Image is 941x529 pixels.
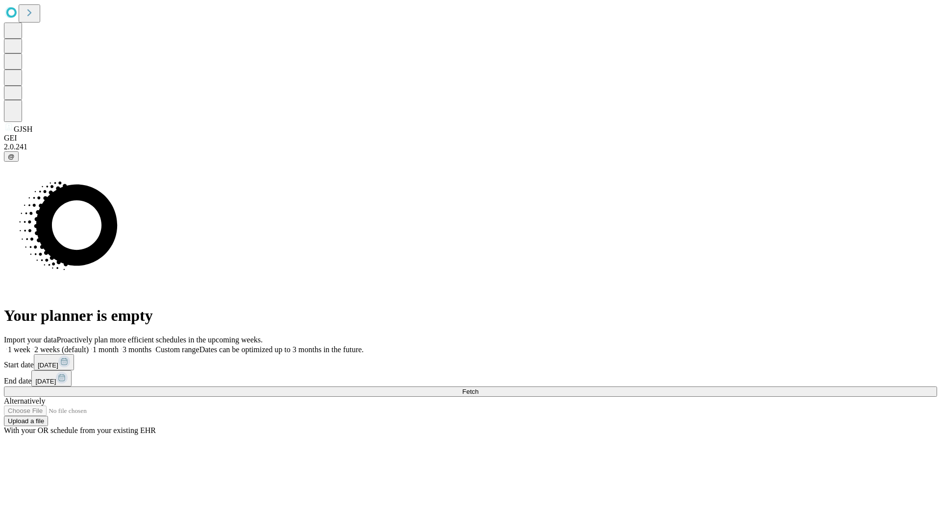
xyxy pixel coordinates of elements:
button: Upload a file [4,416,48,426]
span: [DATE] [35,378,56,385]
span: [DATE] [38,361,58,369]
button: [DATE] [34,354,74,370]
span: @ [8,153,15,160]
span: Custom range [155,345,199,354]
button: @ [4,151,19,162]
div: End date [4,370,937,386]
div: GEI [4,134,937,143]
span: Fetch [462,388,478,395]
span: Alternatively [4,397,45,405]
span: Import your data [4,336,57,344]
span: 3 months [123,345,151,354]
span: 1 month [93,345,119,354]
span: Proactively plan more efficient schedules in the upcoming weeks. [57,336,263,344]
div: Start date [4,354,937,370]
div: 2.0.241 [4,143,937,151]
span: GJSH [14,125,32,133]
button: Fetch [4,386,937,397]
span: 1 week [8,345,30,354]
span: Dates can be optimized up to 3 months in the future. [199,345,364,354]
button: [DATE] [31,370,72,386]
span: 2 weeks (default) [34,345,89,354]
span: With your OR schedule from your existing EHR [4,426,156,434]
h1: Your planner is empty [4,307,937,325]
